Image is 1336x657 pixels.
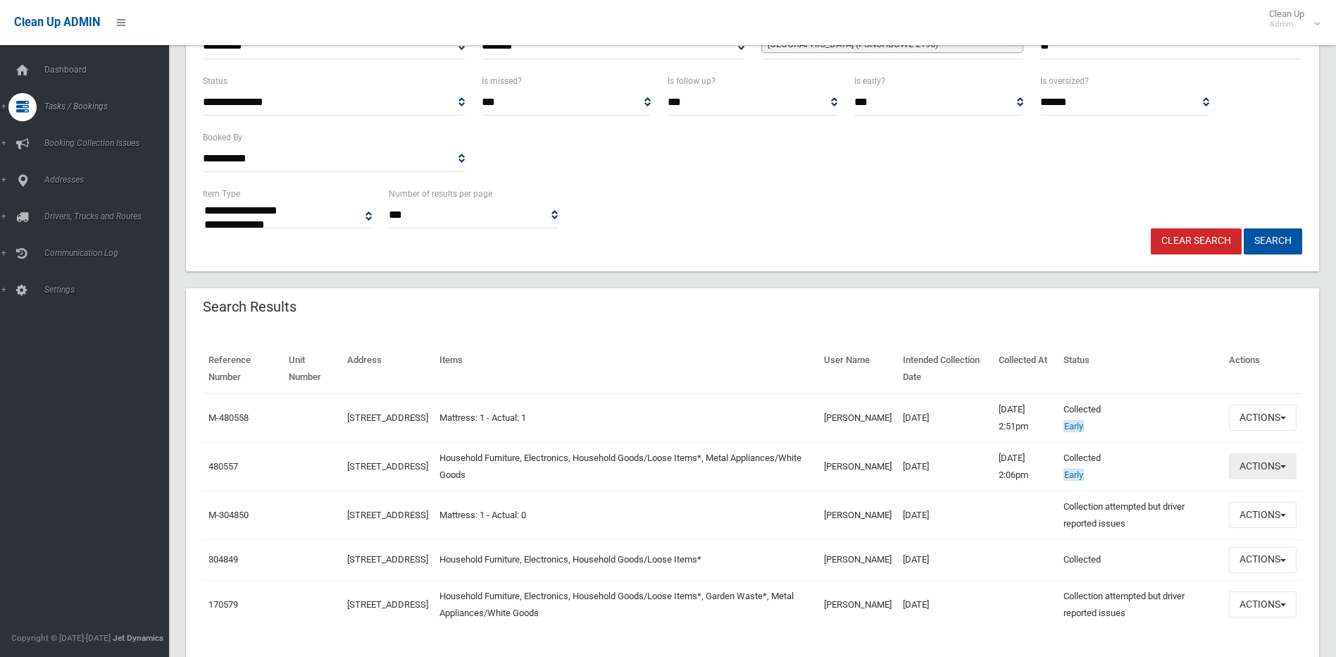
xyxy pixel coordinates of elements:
td: Mattress: 1 - Actual: 0 [434,491,818,539]
span: Addresses [40,175,180,185]
span: Clean Up ADMIN [14,16,100,29]
button: Actions [1229,453,1297,479]
a: 480557 [208,461,238,472]
td: Household Furniture, Electronics, Household Goods/Loose Items* [434,539,818,580]
a: 304849 [208,554,238,565]
td: Collected [1058,442,1223,491]
a: M-480558 [208,412,249,423]
label: Is oversized? [1040,73,1089,89]
th: Collected At [993,345,1058,393]
label: Number of results per page [389,186,492,202]
label: Is early? [854,73,885,89]
a: M-304850 [208,510,249,520]
strong: Jet Dynamics [113,633,163,643]
td: [DATE] [897,393,993,443]
td: [DATE] [897,491,993,539]
a: [STREET_ADDRESS] [347,510,428,520]
td: Household Furniture, Electronics, Household Goods/Loose Items*, Metal Appliances/White Goods [434,442,818,491]
td: [DATE] 2:06pm [993,442,1058,491]
span: Copyright © [DATE]-[DATE] [11,633,111,643]
td: Collection attempted but driver reported issues [1058,491,1223,539]
label: Is missed? [482,73,522,89]
span: Settings [40,285,180,295]
td: Collection attempted but driver reported issues [1058,580,1223,629]
span: Booking Collection Issues [40,138,180,148]
td: [PERSON_NAME] [818,580,897,629]
a: [STREET_ADDRESS] [347,599,428,610]
span: Clean Up [1262,8,1318,30]
a: 170579 [208,599,238,610]
td: Collected [1058,393,1223,443]
td: [DATE] 2:51pm [993,393,1058,443]
a: [STREET_ADDRESS] [347,461,428,472]
a: [STREET_ADDRESS] [347,554,428,565]
th: Unit Number [283,345,341,393]
span: Early [1063,469,1084,481]
th: Intended Collection Date [897,345,993,393]
th: Actions [1223,345,1302,393]
td: Collected [1058,539,1223,580]
button: Actions [1229,502,1297,528]
label: Is follow up? [668,73,716,89]
a: [STREET_ADDRESS] [347,412,428,423]
th: User Name [818,345,897,393]
th: Reference Number [203,345,283,393]
th: Address [342,345,434,393]
th: Items [434,345,818,393]
td: [PERSON_NAME] [818,539,897,580]
td: [DATE] [897,442,993,491]
label: Booked By [203,130,242,145]
td: [DATE] [897,580,993,629]
td: [DATE] [897,539,993,580]
span: Early [1063,420,1084,432]
span: Dashboard [40,65,180,75]
td: Household Furniture, Electronics, Household Goods/Loose Items*, Garden Waste*, Metal Appliances/W... [434,580,818,629]
td: [PERSON_NAME] [818,442,897,491]
label: Item Type [203,186,240,202]
td: [PERSON_NAME] [818,393,897,443]
button: Actions [1229,547,1297,573]
button: Actions [1229,405,1297,431]
span: Communication Log [40,248,180,258]
span: Drivers, Trucks and Routes [40,211,180,221]
span: Tasks / Bookings [40,102,180,111]
td: [PERSON_NAME] [818,491,897,539]
a: Clear Search [1151,228,1242,254]
button: Search [1244,228,1302,254]
small: Admin [1269,19,1304,30]
button: Actions [1229,591,1297,618]
td: Mattress: 1 - Actual: 1 [434,393,818,443]
header: Search Results [186,293,313,321]
label: Status [203,73,227,89]
th: Status [1058,345,1223,393]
